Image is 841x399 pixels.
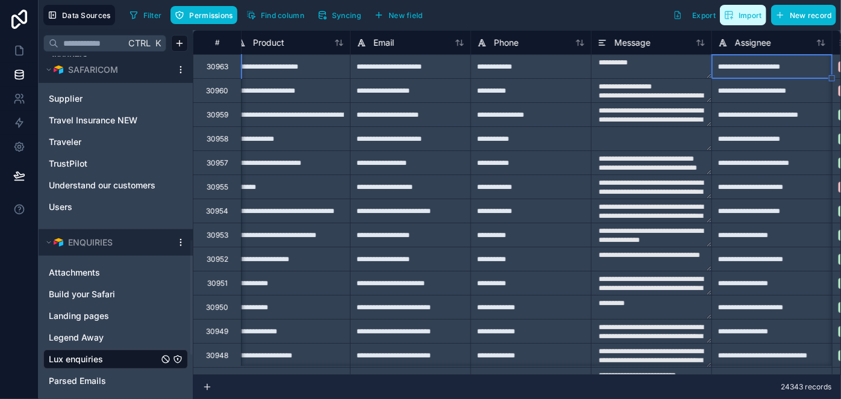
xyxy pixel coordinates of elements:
[49,158,158,170] a: TrustPilot
[43,176,188,195] div: Understand our customers
[49,332,104,344] span: Legend Away
[207,255,228,264] div: 30952
[43,285,188,304] div: Build your Safari
[49,201,72,213] span: Users
[49,158,87,170] span: TrustPilot
[766,5,836,25] a: New record
[313,6,370,24] a: Syncing
[206,86,228,96] div: 30960
[62,11,111,20] span: Data Sources
[49,201,158,213] a: Users
[771,5,836,25] button: New record
[669,5,720,25] button: Export
[43,197,188,217] div: Users
[49,114,158,126] a: Travel Insurance NEW
[49,310,109,322] span: Landing pages
[313,6,365,24] button: Syncing
[43,111,188,130] div: Travel Insurance NEW
[206,327,228,336] div: 30949
[49,93,83,105] span: Supplier
[68,64,118,76] span: SAFARICOM
[49,179,155,191] span: Understand our customers
[207,62,228,72] div: 30963
[43,154,188,173] div: TrustPilot
[253,37,284,49] span: Product
[692,11,716,20] span: Export
[261,11,304,20] span: Find column
[49,288,158,300] a: Build your Safari
[49,288,115,300] span: Build your Safari
[49,267,100,279] span: Attachments
[43,263,188,282] div: Attachments
[49,114,137,126] span: Travel Insurance NEW
[49,353,158,365] a: Lux enquiries
[49,332,158,344] a: Legend Away
[207,279,228,288] div: 30951
[189,11,233,20] span: Permissions
[739,11,762,20] span: Import
[43,89,188,108] div: Supplier
[43,371,188,391] div: Parsed Emails
[49,267,158,279] a: Attachments
[49,310,158,322] a: Landing pages
[43,306,188,326] div: Landing pages
[332,11,361,20] span: Syncing
[68,237,113,249] span: ENQUIRIES
[720,5,766,25] button: Import
[370,6,427,24] button: New field
[207,182,228,192] div: 30955
[54,238,63,247] img: Airtable Logo
[207,134,228,144] div: 30958
[49,179,158,191] a: Understand our customers
[127,36,152,51] span: Ctrl
[206,303,228,312] div: 30950
[154,39,162,48] span: K
[781,382,831,392] span: 24343 records
[207,158,228,168] div: 30957
[49,136,81,148] span: Traveler
[735,37,771,49] span: Assignee
[206,351,228,360] div: 30948
[43,61,171,78] button: Airtable LogoSAFARICOM
[202,38,232,47] div: #
[43,350,188,369] div: Lux enquiries
[494,37,519,49] span: Phone
[143,11,162,20] span: Filter
[125,6,166,24] button: Filter
[170,6,237,24] button: Permissions
[790,11,832,20] span: New record
[207,110,228,120] div: 30959
[207,230,228,240] div: 30953
[49,375,158,387] a: Parsed Emails
[43,132,188,152] div: Traveler
[389,11,423,20] span: New field
[43,5,115,25] button: Data Sources
[170,6,242,24] a: Permissions
[49,353,103,365] span: Lux enquiries
[43,234,171,251] button: Airtable LogoENQUIRIES
[54,65,63,75] img: Airtable Logo
[49,375,106,387] span: Parsed Emails
[374,37,394,49] span: Email
[614,37,651,49] span: Message
[49,136,158,148] a: Traveler
[43,328,188,347] div: Legend Away
[242,6,308,24] button: Find column
[206,206,228,216] div: 30954
[49,93,158,105] a: Supplier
